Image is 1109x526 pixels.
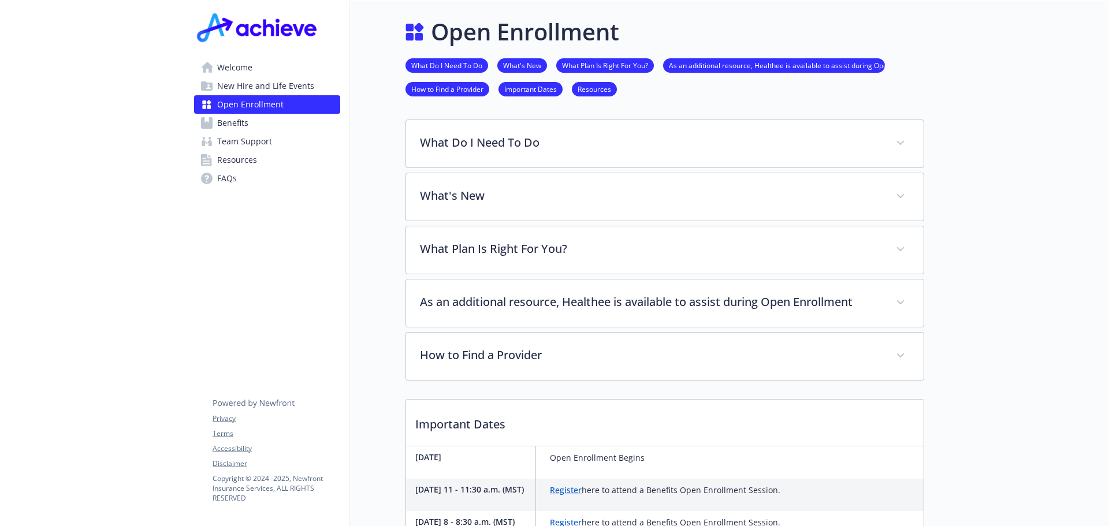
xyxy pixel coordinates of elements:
[194,132,340,151] a: Team Support
[194,77,340,95] a: New Hire and Life Events
[406,279,924,327] div: As an additional resource, Healthee is available to assist during Open Enrollment
[217,151,257,169] span: Resources
[556,59,654,70] a: What Plan Is Right For You?
[420,187,882,204] p: What's New
[497,59,547,70] a: What's New
[420,346,882,364] p: How to Find a Provider
[420,293,882,311] p: As an additional resource, Healthee is available to assist during Open Enrollment
[213,413,340,424] a: Privacy
[406,226,924,274] div: What Plan Is Right For You?
[217,77,314,95] span: New Hire and Life Events
[194,114,340,132] a: Benefits
[217,95,284,114] span: Open Enrollment
[213,473,340,503] p: Copyright © 2024 - 2025 , Newfront Insurance Services, ALL RIGHTS RESERVED
[217,58,252,77] span: Welcome
[217,169,237,188] span: FAQs
[213,443,340,454] a: Accessibility
[194,58,340,77] a: Welcome
[420,134,882,151] p: What Do I Need To Do
[194,95,340,114] a: Open Enrollment
[217,114,248,132] span: Benefits
[550,483,780,497] p: here to attend a Benefits Open Enrollment Session.
[420,240,882,258] p: What Plan Is Right For You?
[415,451,531,463] p: [DATE]
[572,83,617,94] a: Resources
[406,120,924,167] div: What Do I Need To Do
[550,451,645,465] p: Open Enrollment Begins
[550,484,582,495] a: Register
[213,428,340,439] a: Terms
[217,132,272,151] span: Team Support
[406,400,924,442] p: Important Dates
[663,59,885,70] a: As an additional resource, Healthee is available to assist during Open Enrollment
[405,83,489,94] a: How to Find a Provider
[406,333,924,380] div: How to Find a Provider
[405,59,488,70] a: What Do I Need To Do
[431,14,619,49] h1: Open Enrollment
[498,83,563,94] a: Important Dates
[194,151,340,169] a: Resources
[406,173,924,221] div: What's New
[194,169,340,188] a: FAQs
[213,458,340,469] a: Disclaimer
[415,483,531,495] p: [DATE] 11 - 11:30 a.m. (MST)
